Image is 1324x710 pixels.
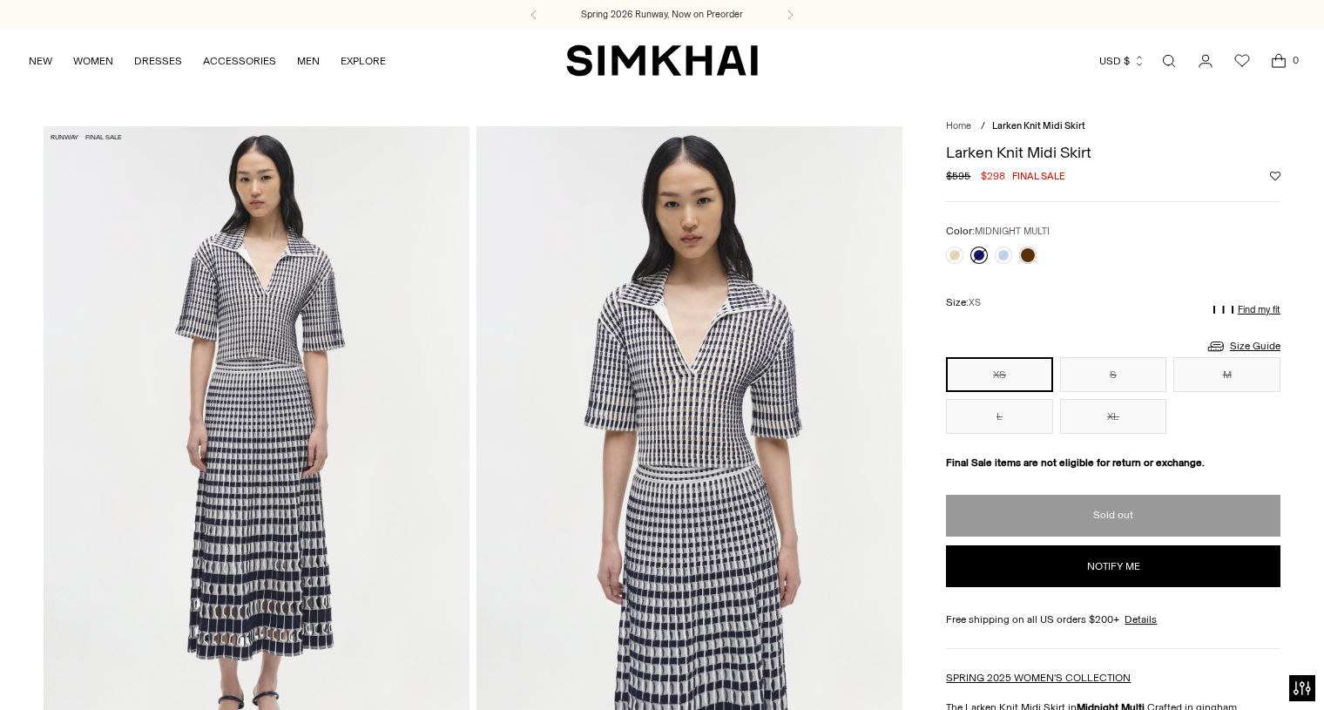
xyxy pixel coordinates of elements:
button: USD $ [1099,42,1145,80]
span: 0 [1287,52,1303,68]
a: Open cart modal [1261,44,1296,78]
a: SPRING 2025 WOMEN'S COLLECTION [946,672,1131,684]
a: Wishlist [1225,44,1260,78]
button: Notify me [946,545,1280,587]
span: XS [969,297,981,308]
span: $298 [981,168,1005,184]
button: XL [1060,399,1166,434]
button: XS [946,357,1052,392]
div: / [981,119,985,134]
button: M [1173,357,1280,392]
button: Add to Wishlist [1270,171,1280,181]
a: SIMKHAI [566,44,758,78]
label: Size: [946,294,981,311]
a: MEN [297,42,320,80]
strong: Final Sale items are not eligible for return or exchange. [946,456,1205,469]
a: Size Guide [1206,335,1280,357]
a: Open search modal [1152,44,1186,78]
a: Home [946,120,971,132]
button: S [1060,357,1166,392]
iframe: Sign Up via Text for Offers [14,644,175,696]
a: Details [1125,612,1157,627]
button: L [946,399,1052,434]
s: $595 [946,168,970,184]
nav: breadcrumbs [946,119,1280,134]
a: Spring 2026 Runway, Now on Preorder [581,8,743,22]
span: Larken Knit Midi Skirt [992,120,1085,132]
a: WOMEN [73,42,113,80]
a: DRESSES [134,42,182,80]
span: MIDNIGHT MULTI [975,226,1050,237]
div: Free shipping on all US orders $200+ [946,612,1280,627]
a: NEW [29,42,52,80]
a: ACCESSORIES [203,42,276,80]
a: Go to the account page [1188,44,1223,78]
label: Color: [946,223,1050,240]
h1: Larken Knit Midi Skirt [946,145,1280,160]
a: EXPLORE [341,42,386,80]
